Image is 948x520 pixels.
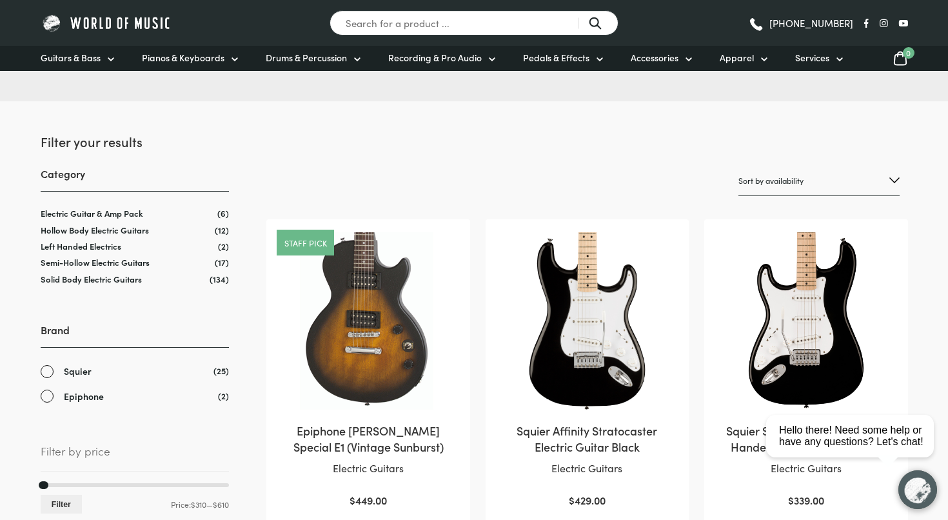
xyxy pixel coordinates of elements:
[210,274,229,285] span: (134)
[41,207,143,219] a: Electric Guitar & Amp Pack
[41,389,229,404] a: Epiphone
[761,378,948,520] iframe: Chat with our support team
[218,241,229,252] span: (2)
[631,51,678,65] span: Accessories
[213,499,229,510] span: $610
[279,460,457,477] p: Electric Guitars
[738,166,900,196] select: Shop order
[41,273,142,285] a: Solid Body Electric Guitars
[41,240,121,252] a: Left Handed Electrics
[218,389,229,403] span: (2)
[41,442,229,472] span: Filter by price
[266,51,347,65] span: Drums & Percussion
[769,18,853,28] span: [PHONE_NUMBER]
[748,14,853,33] a: [PHONE_NUMBER]
[499,232,676,410] img: Squier Affinity Stratocaster black body
[717,232,894,509] a: Squier Sonic Stratocaster Left-Handed Black Electric GuitarElectric Guitars $339.00
[64,389,104,404] span: Epiphone
[720,51,754,65] span: Apparel
[569,493,575,507] span: $
[142,51,224,65] span: Pianos & Keyboards
[279,232,457,410] img: Epiphone Les Paul Special E1 Vintage Sunburst close view
[903,47,914,59] span: 0
[350,493,355,507] span: $
[569,493,606,507] bdi: 429.00
[215,225,229,235] span: (12)
[41,224,149,236] a: Hollow Body Electric Guitars
[213,364,229,377] span: (25)
[330,10,618,35] input: Search for a product ...
[41,51,101,65] span: Guitars & Bass
[41,323,229,404] div: Brand
[41,495,229,514] div: Price: —
[499,460,676,477] p: Electric Guitars
[41,495,83,514] button: Filter
[41,323,229,348] h3: Brand
[41,256,150,268] a: Semi-Hollow Electric Guitars
[279,423,457,455] h2: Epiphone [PERSON_NAME] Special E1 (Vintage Sunburst)
[717,460,894,477] p: Electric Guitars
[717,423,894,455] h2: Squier Sonic Stratocaster Left-Handed Black Electric Guitar
[523,51,589,65] span: Pedals & Effects
[41,166,229,192] h3: Category
[41,13,173,33] img: World of Music
[41,132,229,150] h2: Filter your results
[64,364,92,379] span: Squier
[217,208,229,219] span: (6)
[499,423,676,455] h2: Squier Affinity Stratocaster Electric Guitar Black
[499,232,676,509] a: Squier Affinity Stratocaster Electric Guitar BlackElectric Guitars $429.00
[215,257,229,268] span: (17)
[717,232,894,410] img: Squier Sonic Stratocaster Left-Handed Black Electric Guitar Front
[350,493,387,507] bdi: 449.00
[191,499,206,510] span: $310
[795,51,829,65] span: Services
[41,364,229,379] a: Squier
[388,51,482,65] span: Recording & Pro Audio
[284,239,327,247] a: Staff pick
